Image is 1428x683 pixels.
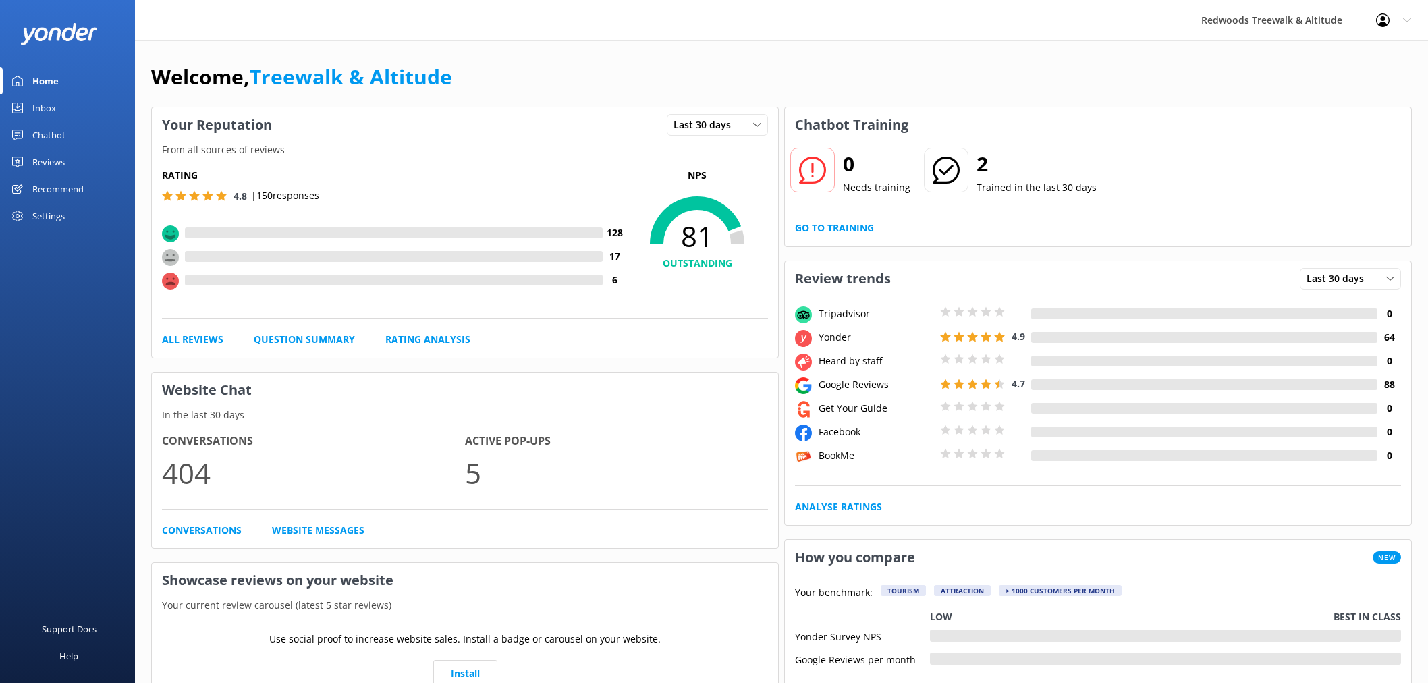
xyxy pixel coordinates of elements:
[42,616,97,643] div: Support Docs
[815,330,937,345] div: Yonder
[152,563,778,598] h3: Showcase reviews on your website
[626,219,768,253] span: 81
[269,632,661,647] p: Use social proof to increase website sales. Install a badge or carousel on your website.
[815,354,937,368] div: Heard by staff
[32,67,59,94] div: Home
[815,306,937,321] div: Tripadvisor
[250,63,452,90] a: Treewalk & Altitude
[785,107,918,142] h3: Chatbot Training
[152,107,282,142] h3: Your Reputation
[881,585,926,596] div: Tourism
[465,450,768,495] p: 5
[1307,271,1372,286] span: Last 30 days
[20,23,98,45] img: yonder-white-logo.png
[1377,306,1401,321] h4: 0
[385,332,470,347] a: Rating Analysis
[626,168,768,183] p: NPS
[234,190,247,202] span: 4.8
[815,425,937,439] div: Facebook
[999,585,1122,596] div: > 1000 customers per month
[785,540,925,575] h3: How you compare
[977,180,1097,195] p: Trained in the last 30 days
[795,221,874,236] a: Go to Training
[815,448,937,463] div: BookMe
[843,180,910,195] p: Needs training
[603,249,626,264] h4: 17
[152,408,778,422] p: In the last 30 days
[1377,448,1401,463] h4: 0
[795,499,882,514] a: Analyse Ratings
[785,261,901,296] h3: Review trends
[465,433,768,450] h4: Active Pop-ups
[815,377,937,392] div: Google Reviews
[162,523,242,538] a: Conversations
[1377,425,1401,439] h4: 0
[795,653,930,665] div: Google Reviews per month
[254,332,355,347] a: Question Summary
[152,598,778,613] p: Your current review carousel (latest 5 star reviews)
[977,148,1097,180] h2: 2
[251,188,319,203] p: | 150 responses
[1012,330,1025,343] span: 4.9
[930,609,952,624] p: Low
[603,225,626,240] h4: 128
[59,643,78,670] div: Help
[1377,401,1401,416] h4: 0
[162,332,223,347] a: All Reviews
[162,433,465,450] h4: Conversations
[272,523,364,538] a: Website Messages
[32,121,65,148] div: Chatbot
[152,373,778,408] h3: Website Chat
[795,585,873,601] p: Your benchmark:
[32,148,65,175] div: Reviews
[1377,330,1401,345] h4: 64
[32,202,65,229] div: Settings
[162,450,465,495] p: 404
[1334,609,1401,624] p: Best in class
[603,273,626,288] h4: 6
[815,401,937,416] div: Get Your Guide
[674,117,739,132] span: Last 30 days
[32,175,84,202] div: Recommend
[626,256,768,271] h4: OUTSTANDING
[1012,377,1025,390] span: 4.7
[162,168,626,183] h5: Rating
[32,94,56,121] div: Inbox
[843,148,910,180] h2: 0
[795,630,930,642] div: Yonder Survey NPS
[151,61,452,93] h1: Welcome,
[1373,551,1401,564] span: New
[934,585,991,596] div: Attraction
[1377,354,1401,368] h4: 0
[1377,377,1401,392] h4: 88
[152,142,778,157] p: From all sources of reviews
